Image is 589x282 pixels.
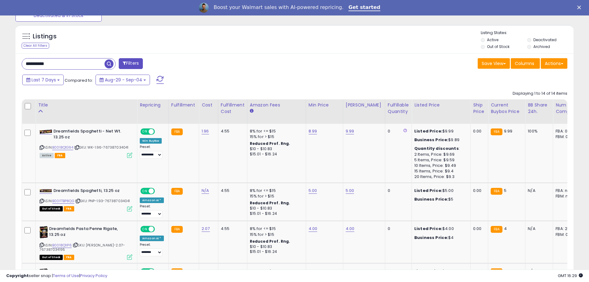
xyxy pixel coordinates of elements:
[556,134,576,140] div: FBM: 0
[528,128,548,134] div: 100%
[515,60,534,67] span: Columns
[348,4,380,11] a: Get started
[481,30,574,36] p: Listing States:
[202,226,210,232] a: 2.07
[171,102,196,108] div: Fulfillment
[473,188,483,193] div: 0.00
[250,188,301,193] div: 8% for <= $15
[250,141,290,146] b: Reduced Prof. Rng.
[414,137,466,143] div: $9.89
[388,128,407,134] div: 0
[40,226,132,259] div: ASIN:
[346,226,355,232] a: 4.00
[491,102,523,115] div: Current Buybox Price
[556,193,576,199] div: FBM: n/a
[414,128,466,134] div: $9.99
[528,102,550,115] div: BB Share 24h.
[250,102,303,108] div: Amazon Fees
[250,226,301,232] div: 8% for <= $15
[491,226,502,233] small: FBA
[541,58,567,69] button: Actions
[309,102,340,108] div: Min Price
[414,188,466,193] div: $5.00
[473,226,483,232] div: 0.00
[414,226,466,232] div: $4.00
[141,129,149,134] span: ON
[250,239,290,244] b: Reduced Prof. Rng.
[74,145,129,150] span: | SKU: WK-1.96-767387034041
[96,75,150,85] button: Aug-29 - Sep-04
[504,188,506,193] span: 5
[556,102,578,115] div: Num of Comp.
[250,232,301,237] div: 15% for > $15
[40,255,63,260] span: All listings that are currently out of stock and unavailable for purchase on Amazon
[140,138,162,144] div: Win BuyBox
[105,77,142,83] span: Aug-29 - Sep-04
[473,128,483,134] div: 0.00
[577,6,583,9] div: Close
[414,137,448,143] b: Business Price:
[6,273,29,279] strong: Copyright
[250,211,301,216] div: $15.01 - $16.24
[202,188,209,194] a: N/A
[414,197,466,202] div: $5
[214,4,344,11] div: Boost your Walmart sales with AI-powered repricing.
[171,188,183,195] small: FBA
[22,43,49,49] div: Clear All Filters
[504,128,513,134] span: 9.99
[221,128,242,134] div: 4.55
[533,44,550,49] label: Archived
[487,44,510,49] label: Out of Stock
[65,77,93,83] span: Compared to:
[487,37,498,42] label: Active
[33,32,57,41] h5: Listings
[250,152,301,157] div: $15.01 - $16.24
[40,189,52,192] img: 41sJ+MVMkwL._SL40_.jpg
[414,157,466,163] div: 5 Items, Price: $9.59
[414,196,448,202] b: Business Price:
[414,235,466,241] div: $4
[49,226,124,239] b: Dreamfields Pasta Penne Rigate, 13.25 oz
[504,226,507,232] span: 4
[40,128,132,157] div: ASIN:
[414,152,466,157] div: 2 Items, Price: $9.69
[141,227,149,232] span: ON
[513,91,567,97] div: Displaying 1 to 14 of 14 items
[154,129,164,134] span: OFF
[52,243,72,248] a: B0018Q1IP6
[414,163,466,168] div: 10 Items, Price: $9.49
[38,102,134,108] div: Title
[6,273,107,279] div: seller snap | |
[171,128,183,135] small: FBA
[250,206,301,211] div: $10 - $10.83
[491,128,502,135] small: FBA
[250,134,301,140] div: 15% for > $15
[511,58,540,69] button: Columns
[414,174,466,180] div: 20 Items, Price: $9.3
[556,128,576,134] div: FBA: 0
[414,102,468,108] div: Listed Price
[199,3,209,13] img: Profile image for Adrian
[346,188,354,194] a: 5.00
[414,235,448,241] b: Business Price:
[556,232,576,237] div: FBM: 0
[75,198,130,203] span: | SKU: PNP-1.93-767387034041
[154,227,164,232] span: OFF
[414,226,442,232] b: Listed Price:
[528,188,548,193] div: N/A
[140,145,164,159] div: Preset:
[414,146,466,151] div: :
[141,188,149,193] span: ON
[32,77,56,83] span: Last 7 Days
[250,200,290,206] b: Reduced Prof. Rng.
[55,153,65,158] span: FBA
[250,108,254,114] small: Amazon Fees.
[140,102,166,108] div: Repricing
[221,188,242,193] div: 4.55
[388,188,407,193] div: 0
[22,75,64,85] button: Last 7 Days
[388,102,409,115] div: Fulfillable Quantity
[53,273,79,279] a: Terms of Use
[478,58,510,69] button: Save View
[309,226,318,232] a: 4.00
